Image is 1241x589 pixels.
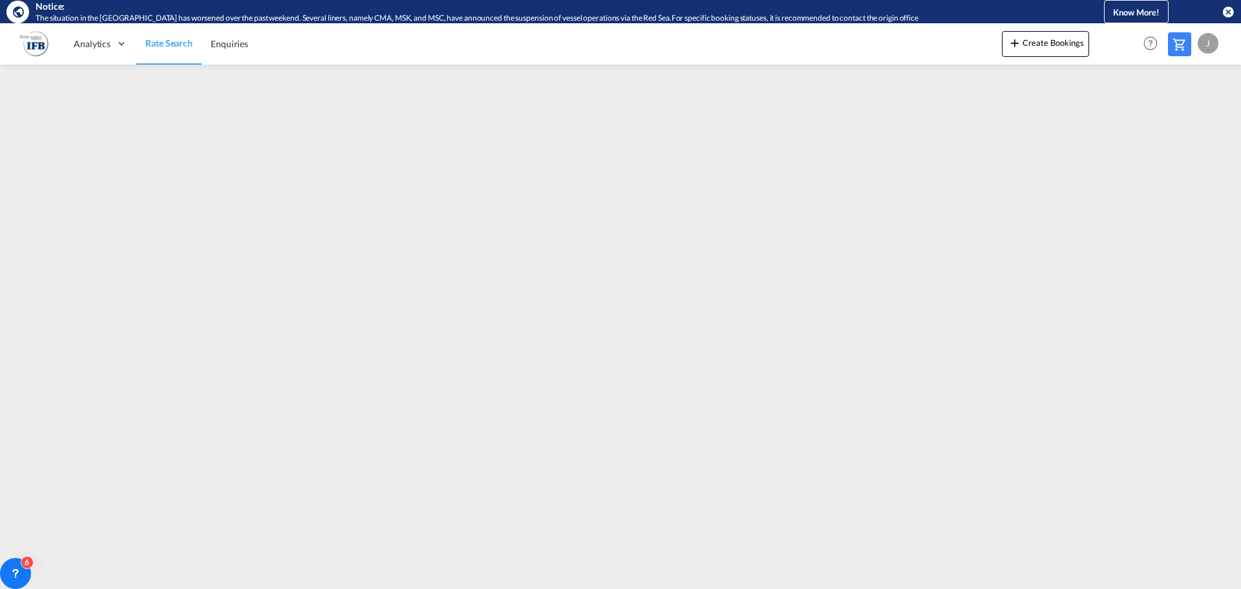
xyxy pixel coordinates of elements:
[202,23,257,65] a: Enquiries
[36,13,1050,24] div: The situation in the Red Sea has worsened over the past weekend. Several liners, namely CMA, MSK,...
[136,23,202,65] a: Rate Search
[1002,31,1089,57] button: icon-plus 400-fgCreate Bookings
[12,5,25,18] md-icon: icon-earth
[1007,35,1023,50] md-icon: icon-plus 400-fg
[1113,7,1160,17] span: Know More!
[19,29,48,58] img: b628ab10256c11eeb52753acbc15d091.png
[1198,33,1218,54] div: J
[65,23,136,65] div: Analytics
[211,38,248,49] span: Enquiries
[145,37,193,48] span: Rate Search
[1140,32,1161,54] span: Help
[1222,5,1235,18] button: icon-close-circle
[1140,32,1168,56] div: Help
[74,37,111,50] span: Analytics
